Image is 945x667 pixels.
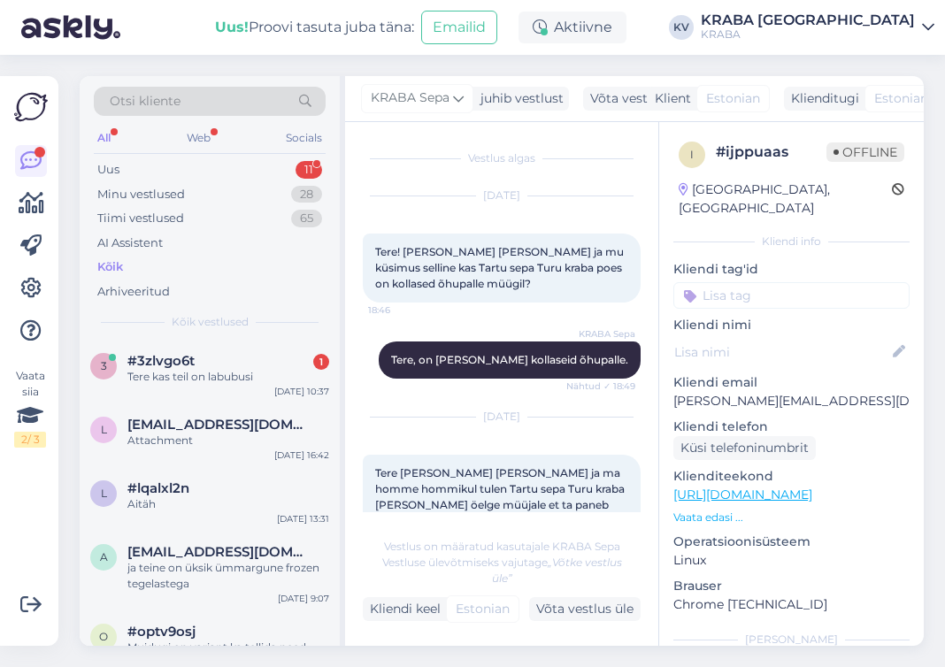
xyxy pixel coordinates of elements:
p: Kliendi nimi [673,316,910,334]
div: juhib vestlust [473,89,564,108]
p: Chrome [TECHNICAL_ID] [673,595,910,614]
div: [DATE] 10:37 [274,385,329,398]
span: #3zlvgo6t [127,353,195,369]
div: Tere kas teil on labubusi [127,369,329,385]
div: 2 / 3 [14,432,46,448]
div: KRABA [701,27,915,42]
span: annapkudrin@gmail.com [127,544,311,560]
img: Askly Logo [14,90,48,124]
span: Offline [826,142,904,162]
span: Tere, on [PERSON_NAME] kollaseid õhupalle. [391,353,628,366]
span: i [690,148,694,161]
div: Kõik [97,258,123,276]
span: liinake125@gmail.com [127,417,311,433]
div: Minu vestlused [97,186,185,203]
a: KRABA [GEOGRAPHIC_DATA]KRABA [701,13,934,42]
div: Arhiveeritud [97,283,170,301]
span: Estonian [706,89,760,108]
div: [GEOGRAPHIC_DATA], [GEOGRAPHIC_DATA] [679,180,892,218]
span: KRABA Sepa [371,88,449,108]
p: [PERSON_NAME][EMAIL_ADDRESS][DOMAIN_NAME] [673,392,910,410]
div: [DATE] 9:07 [278,592,329,605]
div: [DATE] [363,188,641,203]
span: #optv9osj [127,624,196,640]
span: Vestlus on määratud kasutajale KRABA Sepa [384,540,620,553]
div: Klienditugi [784,89,859,108]
div: Küsi telefoninumbrit [673,436,816,460]
div: 1 [313,354,329,370]
div: Web [183,126,214,149]
div: Socials [282,126,326,149]
div: # ijppuaas [716,142,826,163]
div: [DATE] 13:31 [277,512,329,525]
div: Vestlus algas [363,150,641,166]
div: Võta vestlus üle [529,597,641,621]
span: 3 [101,359,107,372]
span: o [99,630,108,643]
span: Tere [PERSON_NAME] [PERSON_NAME] ja ma homme hommikul tulen Tartu sepa Turu kraba [PERSON_NAME] ö... [375,466,627,559]
i: „Võtke vestlus üle” [492,556,622,585]
span: Estonian [456,600,510,618]
p: Kliendi telefon [673,418,910,436]
div: [PERSON_NAME] [673,632,910,648]
button: Emailid [421,11,497,44]
span: a [100,550,108,563]
span: 18:46 [368,303,434,317]
span: Tere! [PERSON_NAME] [PERSON_NAME] ja mu küsimus selline kas Tartu sepa Turu kraba poes on kollase... [375,245,626,290]
div: Uus [97,161,119,179]
div: [DATE] 16:42 [274,448,329,462]
span: KRABA Sepa [569,327,635,341]
div: Kliendi info [673,234,910,249]
div: KRABA [GEOGRAPHIC_DATA] [701,13,915,27]
div: Proovi tasuta juba täna: [215,17,414,38]
span: Kõik vestlused [172,314,249,330]
p: Kliendi tag'id [673,260,910,279]
div: Võta vestlus üle [583,87,695,111]
div: Aktiivne [519,11,626,43]
span: #lqalxl2n [127,480,189,496]
b: Uus! [215,19,249,35]
input: Lisa tag [673,282,910,309]
p: Vaata edasi ... [673,510,910,525]
p: Kliendi email [673,373,910,392]
span: l [101,423,107,436]
p: Brauser [673,577,910,595]
div: 28 [291,186,322,203]
span: Nähtud ✓ 18:49 [566,379,635,393]
div: ja teine on üksik ümmargune frozen tegelastega [127,560,329,592]
div: Vaata siia [14,368,46,448]
span: Otsi kliente [110,92,181,111]
div: Kliendi keel [363,600,441,618]
span: Estonian [874,89,928,108]
div: 65 [291,210,322,227]
p: Klienditeekond [673,467,910,486]
div: Tiimi vestlused [97,210,184,227]
div: Aitäh [127,496,329,512]
div: KV [669,15,694,40]
div: Attachment [127,433,329,448]
div: AI Assistent [97,234,163,252]
input: Lisa nimi [674,342,889,362]
span: Vestluse ülevõtmiseks vajutage [382,556,622,585]
p: Operatsioonisüsteem [673,533,910,551]
div: 11 [296,161,322,179]
span: l [101,487,107,500]
div: [DATE] [363,409,641,425]
a: [URL][DOMAIN_NAME] [673,487,812,502]
div: Klient [648,89,691,108]
p: Linux [673,551,910,570]
div: All [94,126,114,149]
